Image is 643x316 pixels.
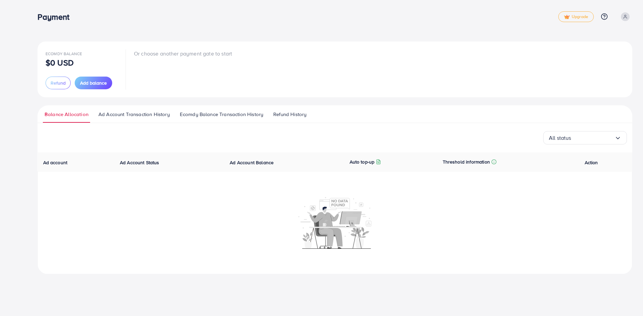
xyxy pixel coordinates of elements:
[75,77,112,89] button: Add balance
[46,77,71,89] button: Refund
[564,15,570,19] img: tick
[120,159,159,166] span: Ad Account Status
[273,111,306,118] span: Refund History
[350,158,375,166] p: Auto top-up
[558,11,594,22] a: tickUpgrade
[38,12,75,22] h3: Payment
[571,133,615,143] input: Search for option
[564,14,588,19] span: Upgrade
[43,159,68,166] span: Ad account
[134,49,232,58] p: Or choose another payment gate to start
[443,158,490,166] p: Threshold information
[46,51,82,57] span: Ecomdy Balance
[98,111,170,118] span: Ad Account Transaction History
[298,196,371,249] img: No account
[230,159,274,166] span: Ad Account Balance
[46,59,74,67] p: $0 USD
[80,80,107,86] span: Add balance
[51,80,66,86] span: Refund
[585,159,598,166] span: Action
[180,111,263,118] span: Ecomdy Balance Transaction History
[549,133,571,143] span: All status
[45,111,88,118] span: Balance Allocation
[543,131,627,144] div: Search for option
